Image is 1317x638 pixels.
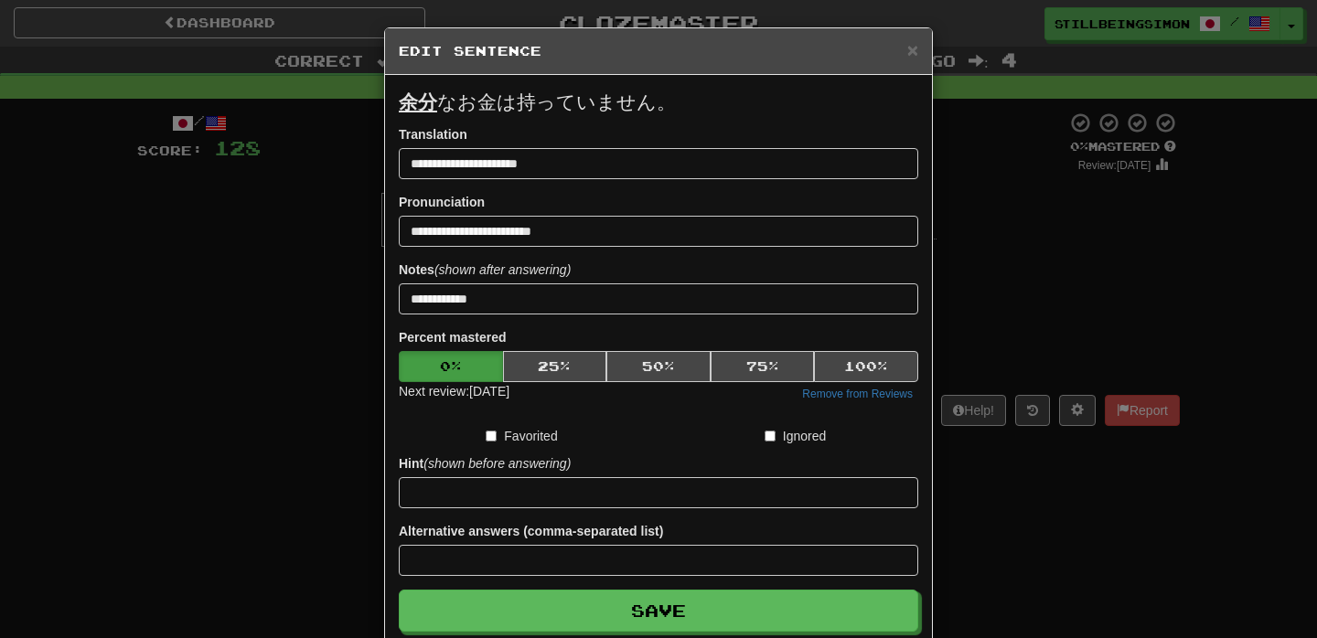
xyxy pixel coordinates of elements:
[907,40,918,59] button: Close
[399,125,467,144] label: Translation
[399,351,918,382] div: Percent mastered
[399,193,485,211] label: Pronunciation
[399,91,437,112] u: 余分
[399,89,918,116] p: なお金は持っていません。
[399,382,509,404] div: Next review: [DATE]
[711,351,815,382] button: 75%
[503,351,607,382] button: 25%
[486,427,557,445] label: Favorited
[399,328,507,346] label: Percent mastered
[399,42,918,60] h5: Edit Sentence
[814,351,918,382] button: 100%
[434,262,571,277] em: (shown after answering)
[423,456,571,471] em: (shown before answering)
[765,427,826,445] label: Ignored
[486,431,497,441] input: Favorited
[399,351,503,382] button: 0%
[399,522,663,540] label: Alternative answers (comma-separated list)
[765,431,776,441] input: Ignored
[399,261,571,279] label: Notes
[399,454,571,473] label: Hint
[606,351,711,382] button: 50%
[797,384,918,404] button: Remove from Reviews
[907,39,918,60] span: ×
[399,590,918,632] button: Save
